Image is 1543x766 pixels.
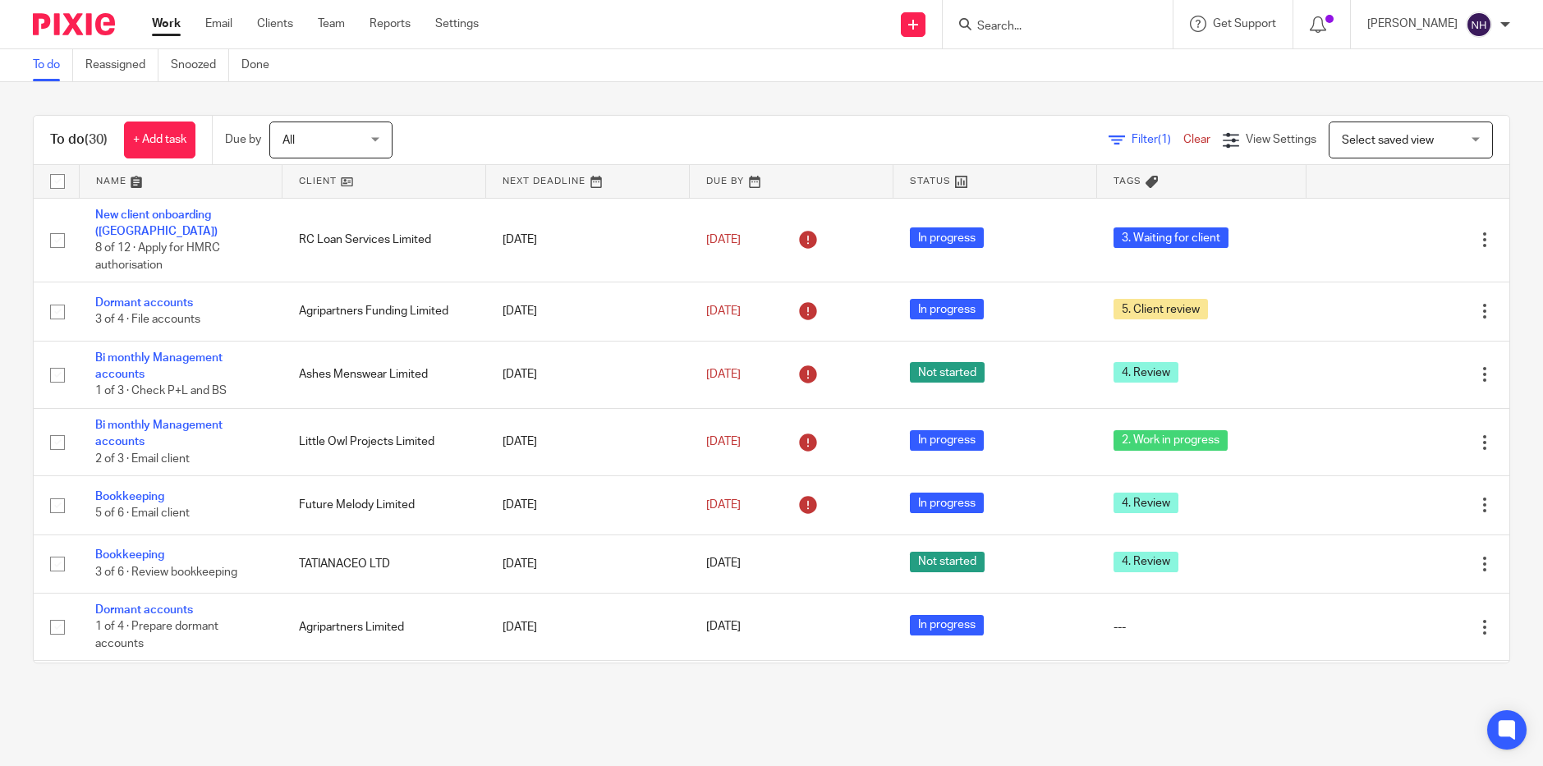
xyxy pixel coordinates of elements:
td: Agripartners Funding Limited [282,282,486,341]
a: Dormant accounts [95,604,193,616]
img: svg%3E [1466,11,1492,38]
span: In progress [910,430,984,451]
a: Reassigned [85,49,158,81]
span: [DATE] [706,305,741,317]
a: Email [205,16,232,32]
span: In progress [910,299,984,319]
span: 5 of 6 · Email client [95,507,190,519]
p: [PERSON_NAME] [1367,16,1458,32]
span: [DATE] [706,234,741,245]
span: (30) [85,133,108,146]
span: 1 of 4 · Prepare dormant accounts [95,622,218,650]
td: Cantronik Limited [282,661,486,728]
td: RC Loan Services Limited [282,198,486,282]
div: --- [1114,619,1289,635]
a: Team [318,16,345,32]
a: New client onboarding ([GEOGRAPHIC_DATA]) [95,209,218,237]
a: To do [33,49,73,81]
span: 4. Review [1114,362,1178,383]
a: Clients [257,16,293,32]
p: Due by [225,131,261,148]
a: Clear [1183,134,1210,145]
td: [DATE] [486,593,690,660]
span: Get Support [1213,18,1276,30]
a: Dormant accounts [95,297,193,309]
span: Not started [910,552,985,572]
span: [DATE] [706,558,741,570]
a: Reports [370,16,411,32]
a: Settings [435,16,479,32]
td: TATIANACEO LTD [282,534,486,593]
span: In progress [910,227,984,248]
a: Bi monthly Management accounts [95,352,223,380]
span: 8 of 12 · Apply for HMRC authorisation [95,242,220,271]
span: [DATE] [706,436,741,447]
td: [DATE] [486,408,690,475]
span: In progress [910,493,984,513]
span: 1 of 3 · Check P+L and BS [95,386,227,397]
span: 4. Review [1114,552,1178,572]
h1: To do [50,131,108,149]
span: Select saved view [1342,135,1434,146]
span: 2 of 3 · Email client [95,453,190,465]
span: 3 of 6 · Review bookkeeping [95,566,237,578]
span: View Settings [1246,134,1316,145]
td: [DATE] [486,282,690,341]
span: 3 of 4 · File accounts [95,314,200,326]
span: [DATE] [706,622,741,633]
td: [DATE] [486,661,690,728]
td: Ashes Menswear Limited [282,341,486,408]
span: Not started [910,362,985,383]
input: Search [976,20,1123,34]
span: 5. Client review [1114,299,1208,319]
span: [DATE] [706,499,741,511]
span: All [282,135,295,146]
td: [DATE] [486,198,690,282]
span: (1) [1158,134,1171,145]
a: Bi monthly Management accounts [95,420,223,447]
a: Snoozed [171,49,229,81]
img: Pixie [33,13,115,35]
span: 3. Waiting for client [1114,227,1228,248]
td: Future Melody Limited [282,476,486,534]
a: Work [152,16,181,32]
span: Filter [1132,134,1183,145]
a: + Add task [124,122,195,158]
a: Bookkeeping [95,491,164,502]
a: Done [241,49,282,81]
span: Tags [1114,177,1141,186]
td: [DATE] [486,341,690,408]
span: 2. Work in progress [1114,430,1228,451]
span: [DATE] [706,369,741,380]
td: [DATE] [486,476,690,534]
td: Agripartners Limited [282,593,486,660]
span: In progress [910,615,984,635]
td: Little Owl Projects Limited [282,408,486,475]
a: Bookkeeping [95,549,164,561]
td: [DATE] [486,534,690,593]
span: 4. Review [1114,493,1178,513]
